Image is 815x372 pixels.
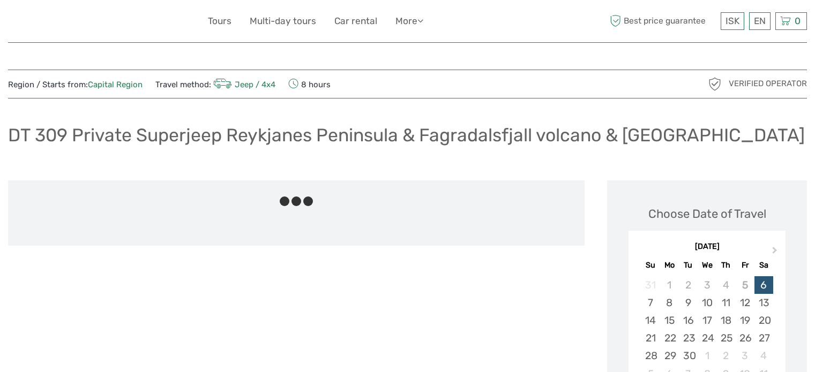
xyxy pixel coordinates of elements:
div: Not available Thursday, September 4th, 2025 [716,276,735,294]
span: 8 hours [288,77,331,92]
div: Choose Thursday, September 11th, 2025 [716,294,735,312]
span: Region / Starts from: [8,79,143,90]
a: More [395,13,423,29]
div: Choose Saturday, September 13th, 2025 [754,294,773,312]
div: Choose Sunday, September 7th, 2025 [641,294,660,312]
div: EN [749,12,771,30]
span: ISK [726,16,739,26]
div: Not available Friday, September 5th, 2025 [735,276,754,294]
div: Choose Wednesday, September 17th, 2025 [698,312,716,329]
div: Mo [660,258,679,272]
div: Not available Wednesday, September 3rd, 2025 [698,276,716,294]
div: Not available Monday, September 1st, 2025 [660,276,679,294]
div: Choose Friday, September 19th, 2025 [735,312,754,329]
div: Choose Saturday, September 20th, 2025 [754,312,773,329]
div: Choose Tuesday, September 9th, 2025 [679,294,698,312]
div: [DATE] [629,241,786,253]
div: Not available Tuesday, September 2nd, 2025 [679,276,698,294]
span: Verified Operator [729,78,807,89]
div: Choose Friday, September 12th, 2025 [735,294,754,312]
div: Choose Monday, September 29th, 2025 [660,347,679,365]
div: Choose Sunday, September 28th, 2025 [641,347,660,365]
div: Not available Sunday, August 31st, 2025 [641,276,660,294]
div: Th [716,258,735,272]
div: Choose Friday, October 3rd, 2025 [735,347,754,365]
div: Sa [754,258,773,272]
span: 0 [793,16,802,26]
div: Choose Monday, September 8th, 2025 [660,294,679,312]
div: Choose Date of Travel [648,206,766,222]
div: Choose Wednesday, September 10th, 2025 [698,294,716,312]
div: Choose Tuesday, September 30th, 2025 [679,347,698,365]
div: Choose Saturday, September 27th, 2025 [754,329,773,347]
div: Su [641,258,660,272]
img: verified_operator_grey_128.png [706,75,723,93]
img: 579-c3ad521b-b2e6-4e2f-ac42-c21f71cf5781_logo_small.jpg [8,8,72,34]
button: Next Month [767,244,784,261]
div: Choose Wednesday, September 24th, 2025 [698,329,716,347]
a: Capital Region [88,80,143,89]
div: Choose Sunday, September 21st, 2025 [641,329,660,347]
div: Choose Thursday, September 18th, 2025 [716,312,735,329]
a: Jeep / 4x4 [211,80,275,89]
a: Car rental [334,13,377,29]
a: Multi-day tours [250,13,316,29]
div: Tu [679,258,698,272]
div: Choose Tuesday, September 23rd, 2025 [679,329,698,347]
div: Choose Monday, September 15th, 2025 [660,312,679,329]
div: Choose Thursday, October 2nd, 2025 [716,347,735,365]
div: Fr [735,258,754,272]
h1: DT 309 Private Superjeep Reykjanes Peninsula & Fagradalsfjall volcano & [GEOGRAPHIC_DATA] [8,124,805,146]
div: Choose Friday, September 26th, 2025 [735,329,754,347]
div: Choose Saturday, September 6th, 2025 [754,276,773,294]
div: Choose Tuesday, September 16th, 2025 [679,312,698,329]
div: Choose Saturday, October 4th, 2025 [754,347,773,365]
span: Best price guarantee [607,12,718,30]
div: Choose Wednesday, October 1st, 2025 [698,347,716,365]
span: Travel method: [155,77,275,92]
div: Choose Monday, September 22nd, 2025 [660,329,679,347]
div: Choose Thursday, September 25th, 2025 [716,329,735,347]
div: We [698,258,716,272]
a: Tours [208,13,231,29]
div: Choose Sunday, September 14th, 2025 [641,312,660,329]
